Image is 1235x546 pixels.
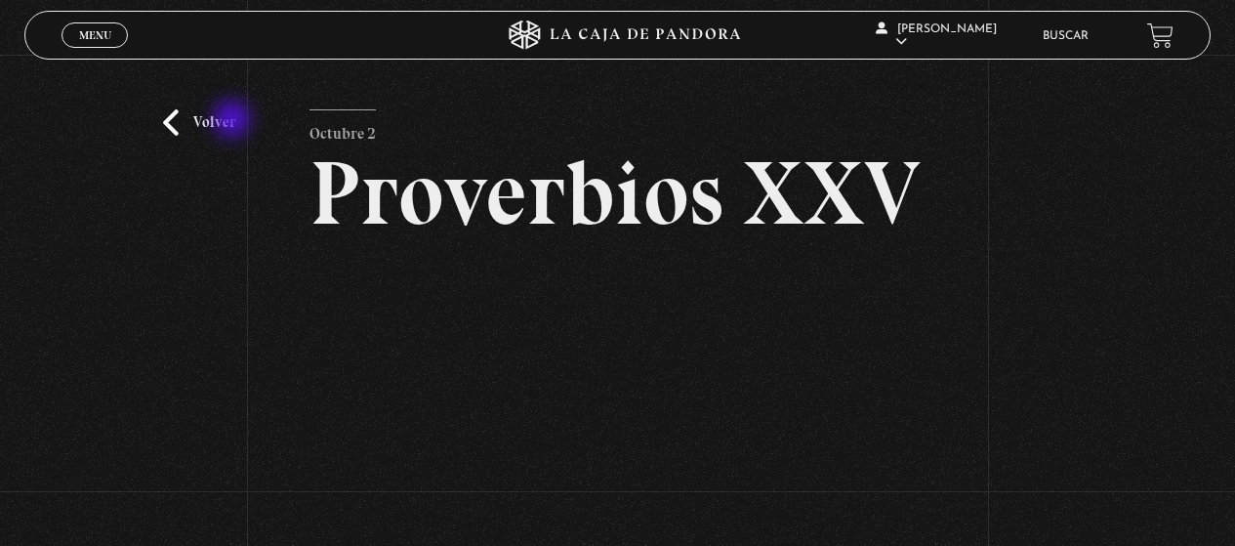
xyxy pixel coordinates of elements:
[163,109,235,136] a: Volver
[309,109,376,148] p: Octubre 2
[79,29,111,41] span: Menu
[876,23,997,48] span: [PERSON_NAME]
[309,148,926,238] h2: Proverbios XXV
[72,46,118,60] span: Cerrar
[1147,22,1173,49] a: View your shopping cart
[1043,30,1089,42] a: Buscar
